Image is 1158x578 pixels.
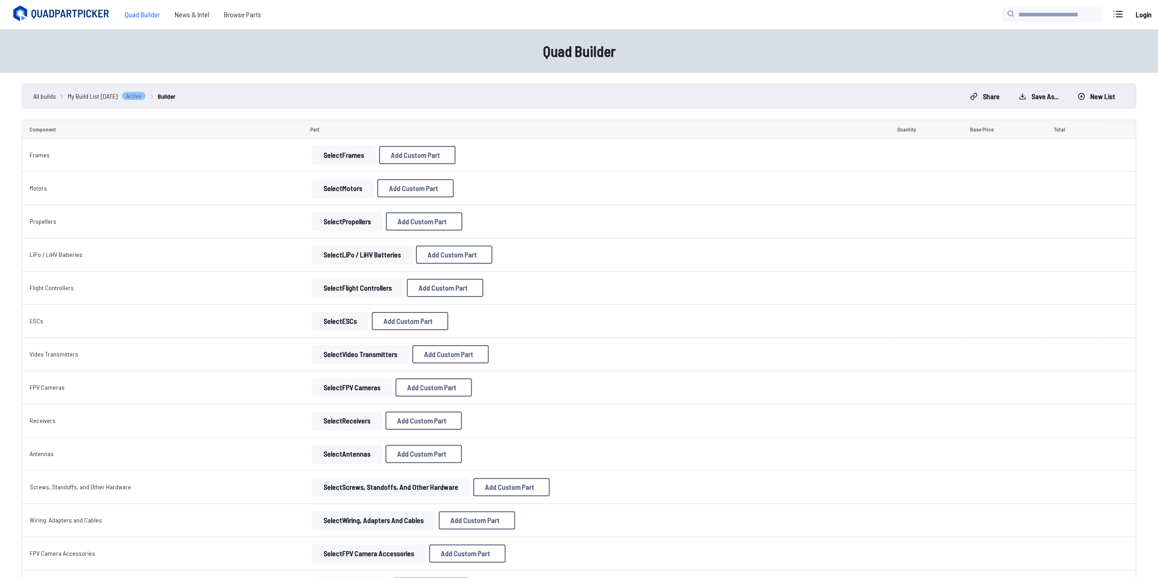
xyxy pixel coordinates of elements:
button: SelectScrews, Standoffs, and Other Hardware [312,478,470,496]
button: SelectFPV Camera Accessories [312,544,425,563]
a: Video Transmitters [30,350,78,358]
button: Add Custom Part [386,212,462,231]
h1: Quad Builder [288,40,870,62]
span: Add Custom Part [391,151,440,159]
button: Add Custom Part [379,146,455,164]
a: My Build List [DATE]Active [68,91,146,101]
span: Add Custom Part [441,550,490,557]
span: Add Custom Part [419,284,468,292]
span: Add Custom Part [384,317,433,325]
td: Part [303,120,890,139]
a: Frames [30,151,50,159]
button: SelectReceivers [312,412,382,430]
a: Screws, Standoffs, and Other Hardware [30,483,131,491]
span: Add Custom Part [398,218,447,225]
a: All builds [33,91,56,101]
span: Add Custom Part [485,483,534,491]
a: Receivers [30,417,56,424]
span: Add Custom Part [407,384,456,391]
button: SelectPropellers [312,212,382,231]
button: Add Custom Part [416,246,492,264]
td: Base Price [962,120,1046,139]
a: Builder [158,91,176,101]
span: Add Custom Part [428,251,477,258]
button: SelectFlight Controllers [312,279,403,297]
td: Quantity [890,120,962,139]
a: Propellers [30,217,56,225]
a: Quad Builder [117,5,167,24]
span: Add Custom Part [450,517,500,524]
a: Flight Controllers [30,284,74,292]
a: SelectFPV Cameras [310,378,394,397]
button: Save as... [1011,89,1066,104]
a: Login [1133,5,1154,24]
a: SelectVideo Transmitters [310,345,410,363]
button: Add Custom Part [377,179,454,197]
a: SelectLiPo / LiHV Batteries [310,246,414,264]
span: Add Custom Part [424,351,473,358]
a: SelectWiring, Adapters and Cables [310,511,437,529]
a: LiPo / LiHV Batteries [30,251,82,258]
span: Add Custom Part [397,450,446,457]
a: FPV Camera Accessories [30,549,95,557]
a: News & Intel [167,5,217,24]
button: Add Custom Part [429,544,506,563]
button: SelectMotors [312,179,374,197]
button: Add Custom Part [407,279,483,297]
span: Active [121,91,146,101]
button: Add Custom Part [473,478,550,496]
button: Add Custom Part [372,312,448,330]
span: My Build List [DATE] [68,91,118,101]
a: SelectFrames [310,146,377,164]
a: ESCs [30,317,43,325]
button: SelectESCs [312,312,368,330]
a: Wiring, Adapters and Cables [30,516,102,524]
button: Add Custom Part [385,445,462,463]
a: SelectReceivers [310,412,384,430]
span: Add Custom Part [397,417,446,424]
a: SelectAntennas [310,445,384,463]
td: Component [22,120,303,139]
span: Add Custom Part [389,185,438,192]
button: SelectWiring, Adapters and Cables [312,511,435,529]
button: Add Custom Part [439,511,515,529]
button: Add Custom Part [412,345,489,363]
button: SelectFrames [312,146,375,164]
button: SelectFPV Cameras [312,378,392,397]
a: SelectFlight Controllers [310,279,405,297]
a: SelectPropellers [310,212,384,231]
button: Add Custom Part [385,412,462,430]
button: Share [962,89,1007,104]
a: Antennas [30,450,54,457]
button: Add Custom Part [395,378,472,397]
a: SelectESCs [310,312,370,330]
a: SelectScrews, Standoffs, and Other Hardware [310,478,471,496]
a: FPV Cameras [30,383,65,391]
button: SelectLiPo / LiHV Batteries [312,246,412,264]
button: New List [1070,89,1123,104]
td: Total [1047,120,1103,139]
button: SelectVideo Transmitters [312,345,409,363]
a: Motors [30,184,47,192]
a: SelectFPV Camera Accessories [310,544,427,563]
button: SelectAntennas [312,445,382,463]
a: Browse Parts [217,5,268,24]
a: SelectMotors [310,179,375,197]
